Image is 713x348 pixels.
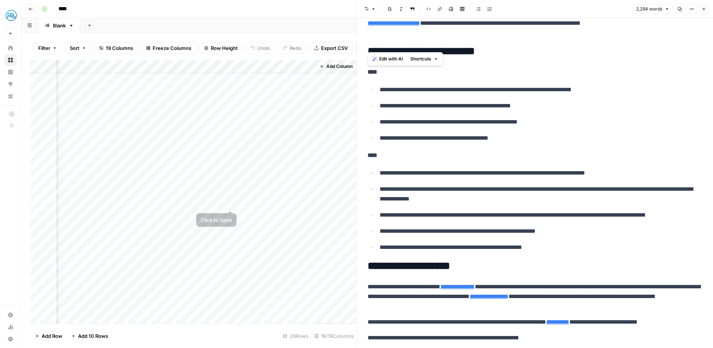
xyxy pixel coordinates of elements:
[311,330,357,342] div: 16/19 Columns
[5,54,17,66] a: Browse
[5,309,17,321] a: Settings
[5,321,17,333] a: Usage
[70,44,80,52] span: Sort
[379,56,403,62] span: Edit with AI
[5,333,17,345] button: Help + Support
[38,44,50,52] span: Filter
[5,90,17,102] a: Your Data
[30,330,67,342] button: Add Row
[326,63,353,70] span: Add Column
[369,54,406,64] button: Edit with AI
[280,330,311,342] div: 20 Rows
[38,18,80,33] a: Blank
[278,42,306,54] button: Redo
[246,42,275,54] button: Undo
[636,6,662,12] span: 2,294 words
[94,42,138,54] button: 19 Columns
[199,42,243,54] button: Row Height
[5,9,18,22] img: MyHealthTeam Logo
[5,66,17,78] a: Insights
[153,44,191,52] span: Freeze Columns
[141,42,196,54] button: Freeze Columns
[5,42,17,54] a: Home
[211,44,238,52] span: Row Height
[42,332,62,340] span: Add Row
[290,44,302,52] span: Redo
[309,42,353,54] button: Export CSV
[5,78,17,90] a: Opportunities
[257,44,270,52] span: Undo
[410,56,431,62] span: Shortcuts
[633,4,672,14] button: 2,294 words
[33,42,62,54] button: Filter
[78,332,108,340] span: Add 10 Rows
[317,62,356,71] button: Add Column
[407,54,441,64] button: Shortcuts
[106,44,133,52] span: 19 Columns
[321,44,348,52] span: Export CSV
[53,22,66,29] div: Blank
[65,42,91,54] button: Sort
[67,330,113,342] button: Add 10 Rows
[5,6,17,25] button: Workspace: MyHealthTeam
